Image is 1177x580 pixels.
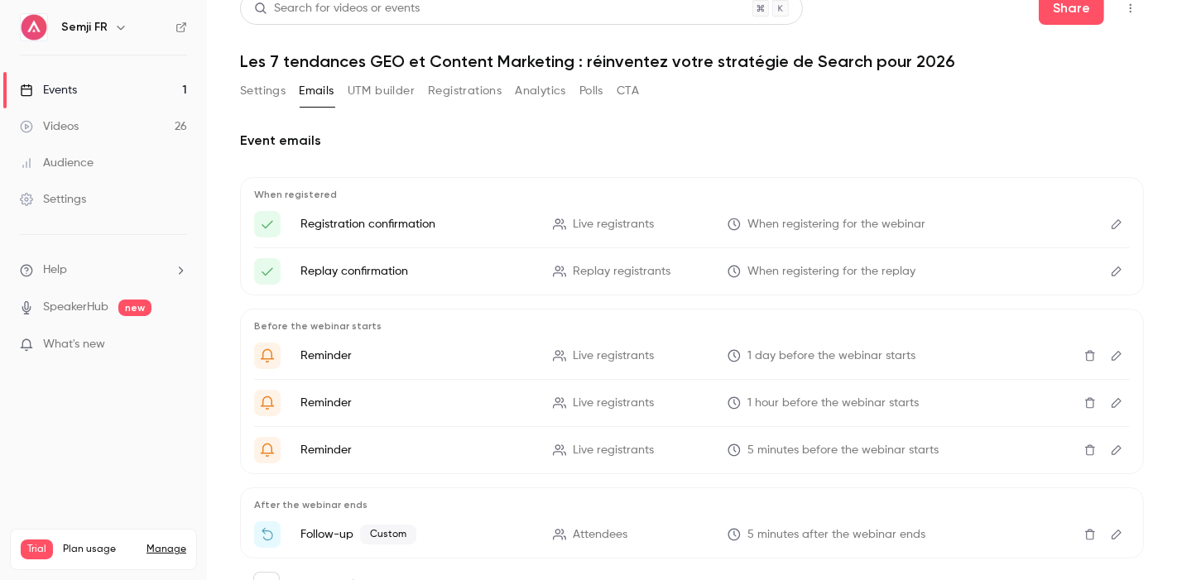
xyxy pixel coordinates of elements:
[617,78,639,104] button: CTA
[573,526,627,544] span: Attendees
[240,51,1144,71] h1: Les 7 tendances GEO et Content Marketing : réinventez votre stratégie de Search pour 2026
[61,19,108,36] h6: Semji FR
[747,263,915,280] span: When registering for the replay
[747,348,915,365] span: 1 day before the webinar starts
[254,521,1130,548] li: {{ registrant_first_name }}, qu'avez-vous pensé du Webinar ?
[1077,437,1103,463] button: Delete
[118,300,151,316] span: new
[360,525,416,544] span: Custom
[573,395,654,412] span: Live registrants
[63,543,137,556] span: Plan usage
[573,442,654,459] span: Live registrants
[254,498,1130,511] p: After the webinar ends
[573,348,654,365] span: Live registrants
[43,299,108,316] a: SpeakerHub
[240,78,286,104] button: Settings
[254,390,1130,416] li: 🗓️ Plus qu'une heure avant votre événement
[20,82,77,98] div: Events
[747,216,925,233] span: When registering for the webinar
[254,188,1130,201] p: When registered
[21,539,53,559] span: Trial
[1103,258,1130,285] button: Edit
[1103,211,1130,237] button: Edit
[300,216,533,232] p: Registration confirmation
[43,336,105,353] span: What's new
[747,526,925,544] span: 5 minutes after the webinar ends
[300,263,533,280] p: Replay confirmation
[1077,390,1103,416] button: Delete
[43,261,67,279] span: Help
[1103,390,1130,416] button: Edit
[254,319,1130,333] p: Before the webinar starts
[1103,343,1130,369] button: Edit
[254,437,1130,463] li: L'événement va bientôt démarrer ! 🚀
[20,261,187,279] li: help-dropdown-opener
[299,78,334,104] button: Emails
[348,78,415,104] button: UTM builder
[579,78,603,104] button: Polls
[167,338,187,352] iframe: Noticeable Trigger
[1103,437,1130,463] button: Edit
[573,216,654,233] span: Live registrants
[1077,521,1103,548] button: Delete
[20,191,86,208] div: Settings
[20,118,79,135] div: Videos
[515,78,566,104] button: Analytics
[300,525,533,544] p: Follow-up
[747,395,919,412] span: 1 hour before the webinar starts
[1077,343,1103,369] button: Delete
[300,395,533,411] p: Reminder
[1103,521,1130,548] button: Edit
[254,343,1130,369] li: J-1 Webinar : "{{ event_name }}"
[300,348,533,364] p: Reminder
[573,263,670,280] span: Replay registrants
[254,211,1130,237] li: 📅 Vous êtes inscrit(e) à l'événement de Semji !
[747,442,939,459] span: 5 minutes before the webinar starts
[428,78,502,104] button: Registrations
[240,131,1144,151] h2: Event emails
[20,155,94,171] div: Audience
[300,442,533,458] p: Reminder
[147,543,186,556] a: Manage
[254,258,1130,285] li: Here's your access link to {{ event_name }}!
[21,14,47,41] img: Semji FR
